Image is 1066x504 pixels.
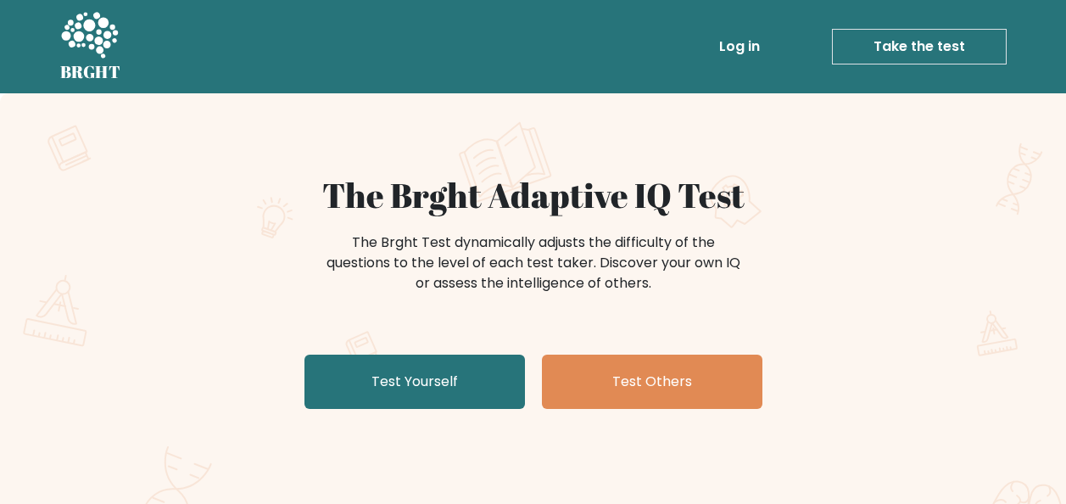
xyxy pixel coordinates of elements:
h5: BRGHT [60,62,121,82]
div: The Brght Test dynamically adjusts the difficulty of the questions to the level of each test take... [321,232,745,294]
a: Test Others [542,355,762,409]
a: Take the test [832,29,1007,64]
a: Test Yourself [304,355,525,409]
a: BRGHT [60,7,121,87]
a: Log in [712,30,767,64]
h1: The Brght Adaptive IQ Test [120,175,947,216]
